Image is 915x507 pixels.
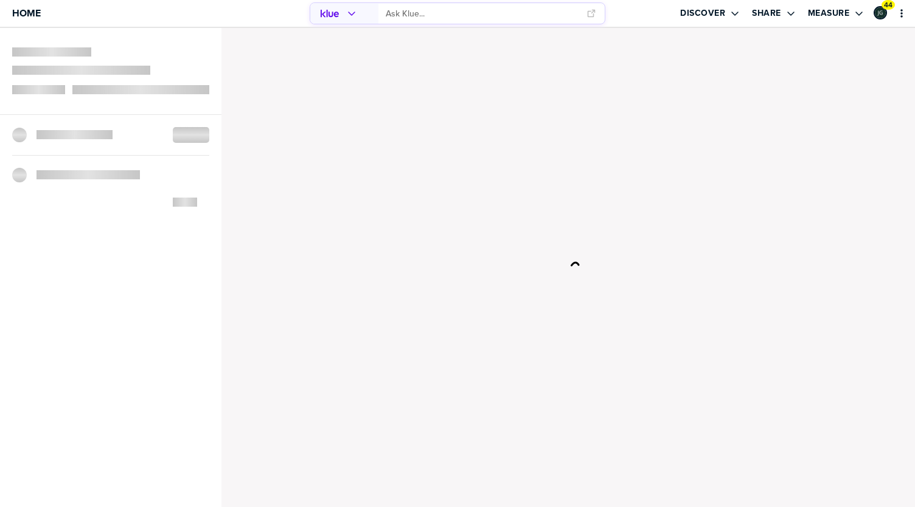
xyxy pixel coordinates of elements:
input: Ask Klue... [386,4,579,24]
div: Jordan Glenn [874,6,887,19]
label: Discover [680,8,725,19]
span: Home [12,8,41,18]
img: 8115b6274701af056c7659086f8f6cf3-sml.png [875,7,886,18]
label: Share [752,8,781,19]
a: Edit Profile [872,5,888,21]
label: Measure [808,8,850,19]
span: 44 [884,1,892,10]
